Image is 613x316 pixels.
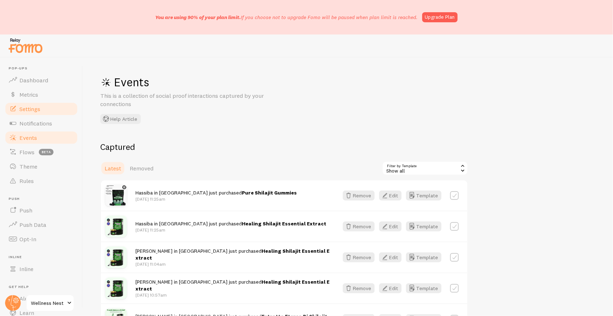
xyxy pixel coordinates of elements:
[343,191,375,201] button: Remove
[4,217,78,232] a: Push Data
[9,197,78,201] span: Push
[406,221,442,232] button: Template
[4,203,78,217] a: Push
[19,77,48,84] span: Dashboard
[19,105,40,113] span: Settings
[105,165,121,172] span: Latest
[135,220,326,227] span: Hassiba in [GEOGRAPHIC_DATA] just purchased
[100,92,273,108] p: This is a collection of social proof interactions captured by your connections
[19,295,35,302] span: Alerts
[105,278,127,299] img: resin_new_thumbnail_e8d78057-a6ba-4d55-90e6-bba85ef20b63_small.jpg
[9,285,78,289] span: Get Help
[26,294,74,312] a: Wellness Nest
[4,87,78,102] a: Metrics
[379,221,406,232] a: Edit
[105,247,127,268] img: resin_new_thumbnail_e8d78057-a6ba-4d55-90e6-bba85ef20b63_small.jpg
[4,174,78,188] a: Rules
[135,292,330,298] p: [DATE] 10:57am
[379,191,402,201] button: Edit
[135,248,329,261] strong: Healing Shilajit Essential Extract
[39,149,54,155] span: beta
[19,91,38,98] span: Metrics
[382,161,468,175] div: Show all
[100,114,141,124] button: Help Article
[4,291,78,306] a: Alerts
[105,216,127,237] img: resin_new_thumbnail_e8d78057-a6ba-4d55-90e6-bba85ef20b63_small.jpg
[125,161,158,175] a: Removed
[4,116,78,130] a: Notifications
[19,207,32,214] span: Push
[4,130,78,145] a: Events
[4,262,78,276] a: Inline
[19,120,52,127] span: Notifications
[343,252,375,262] button: Remove
[242,220,326,227] strong: Healing Shilajit Essential Extract
[8,36,43,55] img: fomo-relay-logo-orange.svg
[343,221,375,232] button: Remove
[19,148,34,156] span: Flows
[242,189,297,196] strong: Pure Shilajit Gummies
[19,134,37,141] span: Events
[135,227,326,233] p: [DATE] 11:25am
[105,185,127,206] img: 20250618-085841_small.jpg
[130,165,153,172] span: Removed
[135,279,329,292] span: [PERSON_NAME] in [GEOGRAPHIC_DATA] just purchased
[406,191,442,201] button: Template
[19,221,46,228] span: Push Data
[19,235,36,243] span: Opt-In
[9,66,78,71] span: Pop-ups
[19,177,34,184] span: Rules
[343,283,375,293] button: Remove
[135,279,329,292] strong: Healing Shilajit Essential Extract
[135,248,329,261] span: [PERSON_NAME] in [GEOGRAPHIC_DATA] just purchased
[4,159,78,174] a: Theme
[406,252,442,262] button: Template
[379,191,406,201] a: Edit
[31,299,65,307] span: Wellness Nest
[406,283,442,293] button: Template
[379,283,402,293] button: Edit
[4,73,78,87] a: Dashboard
[156,14,418,21] p: If you choose not to upgrade Fomo will be paused when plan limit is reached.
[4,145,78,159] a: Flows beta
[135,189,297,196] span: Hassiba in [GEOGRAPHIC_DATA] just purchased
[9,255,78,260] span: Inline
[4,232,78,246] a: Opt-In
[379,221,402,232] button: Edit
[19,163,37,170] span: Theme
[100,75,316,90] h1: Events
[100,141,468,152] h2: Captured
[4,102,78,116] a: Settings
[422,12,458,22] a: Upgrade Plan
[379,252,402,262] button: Edit
[135,196,297,202] p: [DATE] 11:25am
[100,161,125,175] a: Latest
[19,265,33,273] span: Inline
[379,252,406,262] a: Edit
[135,261,330,267] p: [DATE] 11:04am
[379,283,406,293] a: Edit
[156,14,241,20] span: You are using 90% of your plan limit.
